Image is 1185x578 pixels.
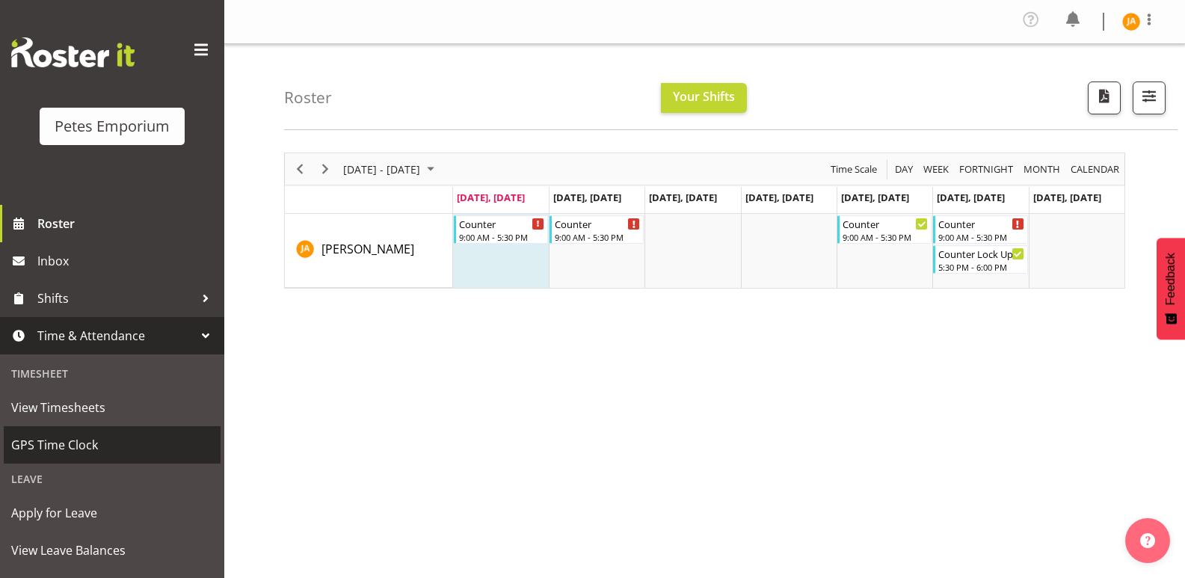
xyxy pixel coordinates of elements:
[673,88,735,105] span: Your Shifts
[837,215,932,244] div: Jeseryl Armstrong"s event - Counter Begin From Friday, September 12, 2025 at 9:00:00 AM GMT+12:00...
[342,160,422,179] span: [DATE] - [DATE]
[55,115,170,138] div: Petes Emporium
[922,160,950,179] span: Week
[341,160,441,179] button: September 08 - 14, 2025
[1140,533,1155,548] img: help-xxl-2.png
[1068,160,1122,179] button: Month
[1164,253,1178,305] span: Feedback
[4,532,221,569] a: View Leave Balances
[11,37,135,67] img: Rosterit website logo
[550,215,644,244] div: Jeseryl Armstrong"s event - Counter Begin From Tuesday, September 9, 2025 at 9:00:00 AM GMT+12:00...
[745,191,813,204] span: [DATE], [DATE]
[4,389,221,426] a: View Timesheets
[1021,160,1063,179] button: Timeline Month
[284,153,1125,289] div: Timeline Week of September 8, 2025
[938,216,1024,231] div: Counter
[1157,238,1185,339] button: Feedback - Show survey
[284,89,332,106] h4: Roster
[321,241,414,257] span: [PERSON_NAME]
[4,494,221,532] a: Apply for Leave
[933,245,1027,274] div: Jeseryl Armstrong"s event - Counter Lock Up Begin From Saturday, September 13, 2025 at 5:30:00 PM...
[1033,191,1101,204] span: [DATE], [DATE]
[938,261,1024,273] div: 5:30 PM - 6:00 PM
[11,434,213,456] span: GPS Time Clock
[454,215,548,244] div: Jeseryl Armstrong"s event - Counter Begin From Monday, September 8, 2025 at 9:00:00 AM GMT+12:00 ...
[1088,82,1121,114] button: Download a PDF of the roster according to the set date range.
[1122,13,1140,31] img: jeseryl-armstrong10788.jpg
[37,250,217,272] span: Inbox
[459,231,544,243] div: 9:00 AM - 5:30 PM
[938,246,1024,261] div: Counter Lock Up
[933,215,1027,244] div: Jeseryl Armstrong"s event - Counter Begin From Saturday, September 13, 2025 at 9:00:00 AM GMT+12:...
[649,191,717,204] span: [DATE], [DATE]
[459,216,544,231] div: Counter
[843,216,928,231] div: Counter
[841,191,909,204] span: [DATE], [DATE]
[893,160,914,179] span: Day
[457,191,525,204] span: [DATE], [DATE]
[555,231,640,243] div: 9:00 AM - 5:30 PM
[555,216,640,231] div: Counter
[553,191,621,204] span: [DATE], [DATE]
[4,426,221,464] a: GPS Time Clock
[938,231,1024,243] div: 9:00 AM - 5:30 PM
[937,191,1005,204] span: [DATE], [DATE]
[4,358,221,389] div: Timesheet
[316,160,336,179] button: Next
[828,160,880,179] button: Time Scale
[958,160,1015,179] span: Fortnight
[37,212,217,235] span: Roster
[957,160,1016,179] button: Fortnight
[11,396,213,419] span: View Timesheets
[661,83,747,113] button: Your Shifts
[843,231,928,243] div: 9:00 AM - 5:30 PM
[453,214,1124,288] table: Timeline Week of September 8, 2025
[321,240,414,258] a: [PERSON_NAME]
[11,539,213,562] span: View Leave Balances
[287,153,313,185] div: Previous
[4,464,221,494] div: Leave
[37,287,194,310] span: Shifts
[313,153,338,185] div: Next
[37,325,194,347] span: Time & Attendance
[829,160,878,179] span: Time Scale
[893,160,916,179] button: Timeline Day
[290,160,310,179] button: Previous
[921,160,952,179] button: Timeline Week
[1022,160,1062,179] span: Month
[11,502,213,524] span: Apply for Leave
[1069,160,1121,179] span: calendar
[285,214,453,288] td: Jeseryl Armstrong resource
[1133,82,1166,114] button: Filter Shifts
